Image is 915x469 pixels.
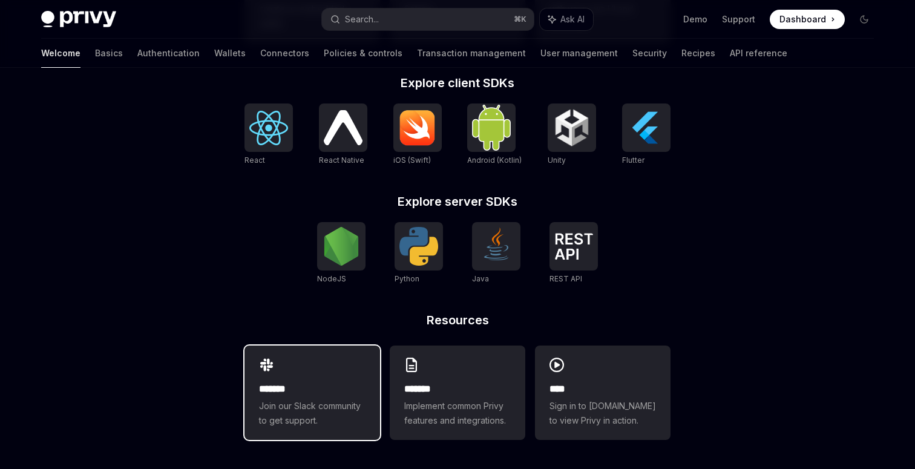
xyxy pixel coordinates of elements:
[417,39,526,68] a: Transaction management
[477,227,516,266] img: Java
[319,156,364,165] span: React Native
[622,156,644,165] span: Flutter
[549,399,656,428] span: Sign in to [DOMAIN_NAME] to view Privy in action.
[324,39,402,68] a: Policies & controls
[854,10,874,29] button: Toggle dark mode
[393,103,442,166] a: iOS (Swift)iOS (Swift)
[548,156,566,165] span: Unity
[467,156,522,165] span: Android (Kotlin)
[317,222,366,285] a: NodeJSNodeJS
[548,103,596,166] a: UnityUnity
[322,227,361,266] img: NodeJS
[683,13,707,25] a: Demo
[249,111,288,145] img: React
[345,12,379,27] div: Search...
[259,399,366,428] span: Join our Slack community to get support.
[244,103,293,166] a: ReactReact
[244,156,265,165] span: React
[730,39,787,68] a: API reference
[95,39,123,68] a: Basics
[317,274,346,283] span: NodeJS
[535,346,671,440] a: ****Sign in to [DOMAIN_NAME] to view Privy in action.
[627,108,666,147] img: Flutter
[622,103,671,166] a: FlutterFlutter
[322,8,534,30] button: Search...⌘K
[244,346,380,440] a: **** **Join our Slack community to get support.
[540,39,618,68] a: User management
[395,222,443,285] a: PythonPython
[399,227,438,266] img: Python
[472,105,511,150] img: Android (Kotlin)
[560,13,585,25] span: Ask AI
[681,39,715,68] a: Recipes
[554,233,593,260] img: REST API
[393,156,431,165] span: iOS (Swift)
[472,222,520,285] a: JavaJava
[553,108,591,147] img: Unity
[632,39,667,68] a: Security
[324,110,362,145] img: React Native
[395,274,419,283] span: Python
[390,346,525,440] a: **** **Implement common Privy features and integrations.
[514,15,526,24] span: ⌘ K
[244,195,671,208] h2: Explore server SDKs
[214,39,246,68] a: Wallets
[472,274,489,283] span: Java
[779,13,826,25] span: Dashboard
[398,110,437,146] img: iOS (Swift)
[770,10,845,29] a: Dashboard
[41,11,116,28] img: dark logo
[540,8,593,30] button: Ask AI
[260,39,309,68] a: Connectors
[137,39,200,68] a: Authentication
[467,103,522,166] a: Android (Kotlin)Android (Kotlin)
[549,274,582,283] span: REST API
[319,103,367,166] a: React NativeReact Native
[722,13,755,25] a: Support
[244,77,671,89] h2: Explore client SDKs
[404,399,511,428] span: Implement common Privy features and integrations.
[41,39,80,68] a: Welcome
[549,222,598,285] a: REST APIREST API
[244,314,671,326] h2: Resources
